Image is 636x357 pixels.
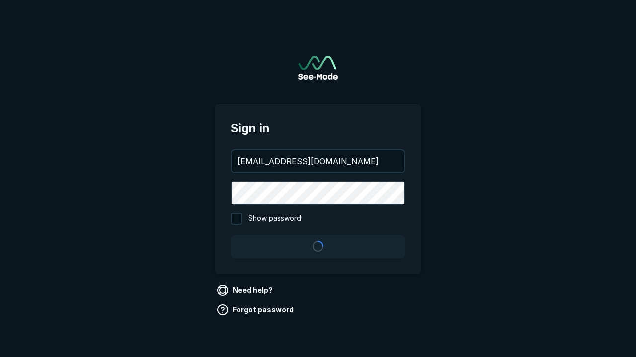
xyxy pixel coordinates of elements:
a: Go to sign in [298,56,338,80]
a: Need help? [215,282,277,298]
span: Sign in [231,119,405,137]
input: your@email.com [232,150,404,172]
span: Show password [248,213,301,225]
a: Forgot password [215,302,298,318]
img: See-Mode Logo [298,56,338,80]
